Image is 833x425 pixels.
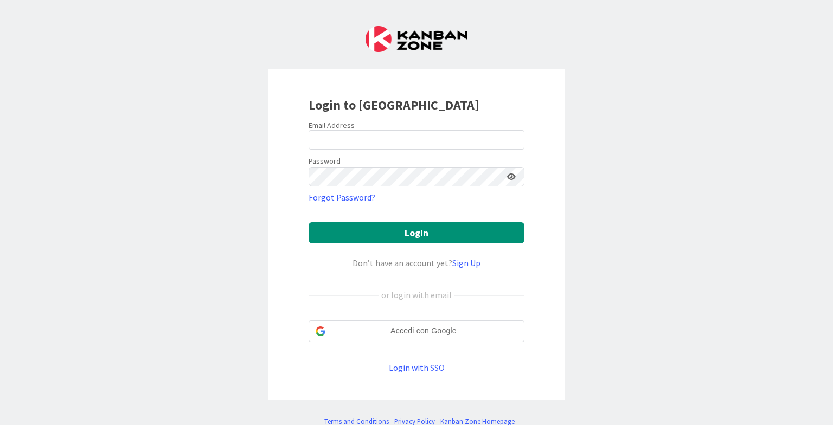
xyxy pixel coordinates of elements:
[309,96,479,113] b: Login to [GEOGRAPHIC_DATA]
[452,257,480,268] a: Sign Up
[379,288,454,301] div: or login with email
[309,120,355,130] label: Email Address
[309,156,341,167] label: Password
[309,256,524,269] div: Don’t have an account yet?
[389,362,445,373] a: Login with SSO
[309,222,524,243] button: Login
[330,325,517,337] span: Accedi con Google
[366,26,467,52] img: Kanban Zone
[309,191,375,204] a: Forgot Password?
[309,320,524,342] div: Accedi con Google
